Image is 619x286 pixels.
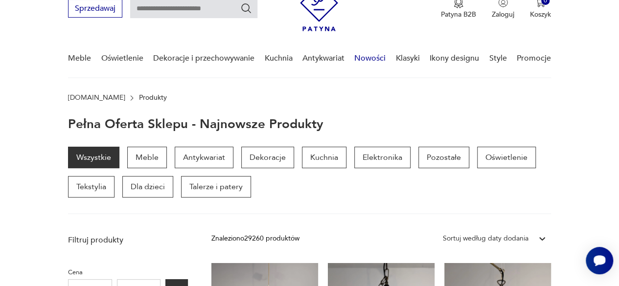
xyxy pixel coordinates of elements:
[68,235,188,245] p: Filtruj produkty
[68,117,323,131] h1: Pełna oferta sklepu - najnowsze produkty
[153,40,254,77] a: Dekoracje i przechowywanie
[586,247,613,274] iframe: Smartsupp widget button
[241,147,294,168] a: Dekoracje
[68,176,115,198] a: Tekstylia
[517,40,551,77] a: Promocje
[492,10,514,19] p: Zaloguj
[175,147,233,168] a: Antykwariat
[68,40,91,77] a: Meble
[211,233,299,244] div: Znaleziono 29260 produktów
[302,40,344,77] a: Antykwariat
[240,2,252,14] button: Szukaj
[122,176,173,198] a: Dla dzieci
[418,147,469,168] a: Pozostałe
[68,147,119,168] a: Wszystkie
[68,6,122,13] a: Sprzedawaj
[302,147,346,168] a: Kuchnia
[443,233,528,244] div: Sortuj według daty dodania
[68,94,125,102] a: [DOMAIN_NAME]
[101,40,143,77] a: Oświetlenie
[430,40,479,77] a: Ikony designu
[139,94,167,102] p: Produkty
[354,147,411,168] a: Elektronika
[489,40,506,77] a: Style
[530,10,551,19] p: Koszyk
[127,147,167,168] a: Meble
[68,267,188,278] p: Cena
[181,176,251,198] a: Talerze i patery
[477,147,536,168] a: Oświetlenie
[441,10,476,19] p: Patyna B2B
[264,40,292,77] a: Kuchnia
[354,40,386,77] a: Nowości
[396,40,420,77] a: Klasyki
